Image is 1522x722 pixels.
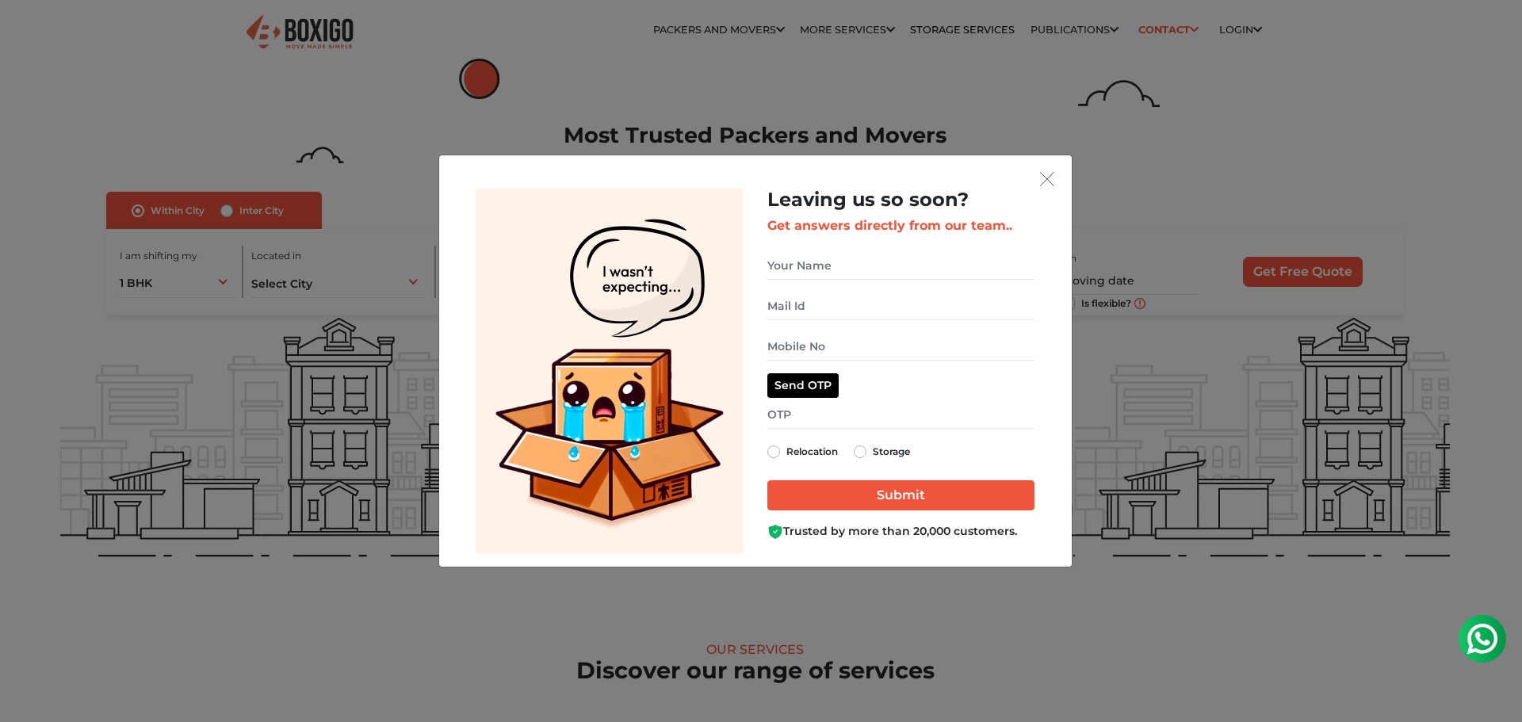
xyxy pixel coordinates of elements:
button: Send OTP [767,373,839,398]
input: Your Name [767,252,1034,280]
label: Relocation [786,442,838,461]
label: Storage [873,442,910,461]
img: Lead Welcome Image [476,189,744,554]
input: Mobile No [767,333,1034,361]
img: Boxigo Customer Shield [767,524,783,540]
h3: Get answers directly from our team.. [767,218,1034,233]
h2: Leaving us so soon? [767,189,1034,212]
input: OTP [767,401,1034,429]
input: Mail Id [767,292,1034,320]
img: whatsapp-icon.svg [16,16,48,48]
img: exit [1040,172,1054,186]
div: Trusted by more than 20,000 customers. [767,523,1034,540]
input: Submit [767,480,1034,510]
